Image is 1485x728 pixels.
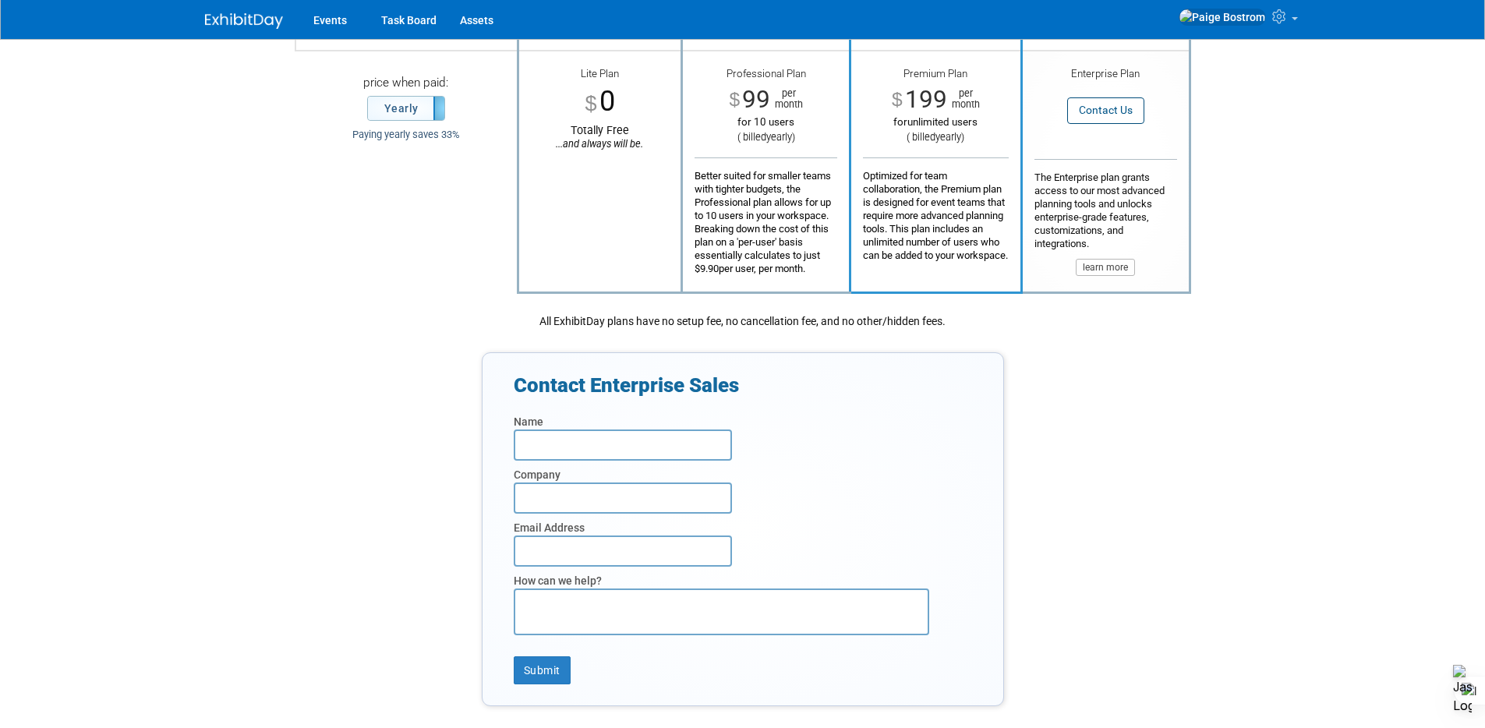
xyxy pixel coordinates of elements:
[742,85,770,114] span: 99
[863,131,1009,144] div: ( billed )
[700,263,719,274] span: 9.90
[514,467,1003,482] div: Company
[514,573,1003,588] div: How can we help?
[863,157,1009,262] div: Optimized for team collaboration, the Premium plan is designed for event teams that require more ...
[585,93,596,114] span: $
[307,75,505,96] div: price when paid:
[514,414,1003,429] div: Name
[695,67,837,85] div: Professional Plan
[892,90,903,110] span: $
[1179,9,1266,26] img: Paige Bostrom
[947,88,980,110] span: per month
[514,656,571,684] button: Submit
[729,90,740,110] span: $
[935,131,961,143] span: yearly
[695,157,837,275] div: Better suited for smaller teams with tighter budgets, the Professional plan allows for up to 10 u...
[905,85,947,114] span: 199
[1067,97,1144,123] button: Contact Us
[514,520,1003,535] div: Email Address
[863,67,1009,85] div: Premium Plan
[893,116,907,128] span: for
[514,353,1003,399] h2: Contact Enterprise Sales
[599,84,615,118] span: 0
[307,129,505,142] div: Paying yearly saves 33%
[531,67,670,83] div: Lite Plan
[205,13,283,29] img: ExhibitDay
[1034,67,1177,83] div: Enterprise Plan
[531,123,670,150] div: Totally Free
[1034,159,1177,276] div: The Enterprise plan grants access to our most advanced planning tools and unlocks enterprise-grad...
[695,115,837,129] div: for 10 users
[863,115,1009,129] div: unlimited users
[1076,259,1135,276] button: learn more
[770,88,803,110] span: per month
[295,309,1191,329] div: All ExhibitDay plans have no setup fee, no cancellation fee, and no other/hidden fees.
[531,138,670,150] div: ...and always will be.
[368,97,444,120] label: Yearly
[766,131,792,143] span: yearly
[695,131,837,144] div: ( billed )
